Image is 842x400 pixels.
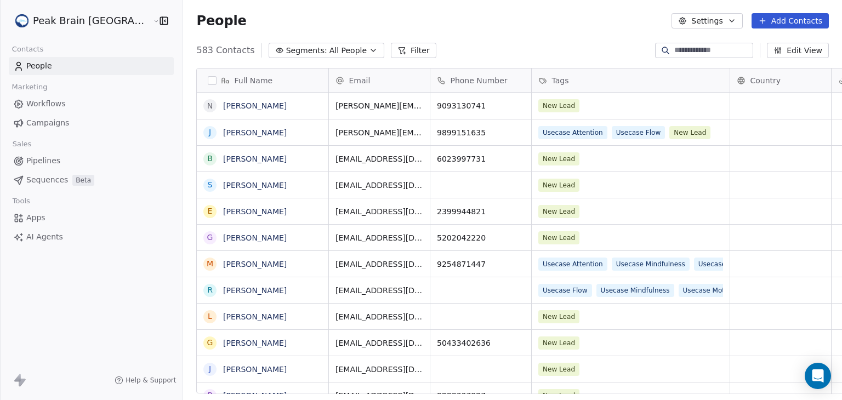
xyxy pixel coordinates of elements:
span: New Lead [538,179,579,192]
div: Email [329,68,430,92]
a: [PERSON_NAME] [223,365,287,374]
div: Open Intercom Messenger [805,363,831,389]
a: People [9,57,174,75]
div: Tags [532,68,730,92]
a: AI Agents [9,228,174,246]
span: [EMAIL_ADDRESS][DOMAIN_NAME] [335,259,423,270]
span: Apps [26,212,45,224]
span: [EMAIL_ADDRESS][DOMAIN_NAME] [335,232,423,243]
a: Help & Support [115,376,176,385]
span: [EMAIL_ADDRESS][DOMAIN_NAME] [335,285,423,296]
span: New Lead [538,99,579,112]
a: [PERSON_NAME] [223,207,287,216]
span: New Lead [538,310,579,323]
span: New Lead [538,336,579,350]
span: Usecase Motivation [679,284,752,297]
span: New Lead [538,363,579,376]
a: Workflows [9,95,174,113]
div: J [209,127,211,138]
span: [PERSON_NAME][EMAIL_ADDRESS][DOMAIN_NAME] [335,100,423,111]
span: All People [329,45,367,56]
span: Sales [8,136,36,152]
span: Help & Support [126,376,176,385]
span: [EMAIL_ADDRESS][DOMAIN_NAME] [335,180,423,191]
a: Apps [9,209,174,227]
span: Phone Number [450,75,507,86]
a: [PERSON_NAME] [223,339,287,347]
span: 6023997731 [437,153,525,164]
span: 9254871447 [437,259,525,270]
div: grid [197,93,329,394]
span: Campaigns [26,117,69,129]
span: [EMAIL_ADDRESS][DOMAIN_NAME] [335,153,423,164]
span: Pipelines [26,155,60,167]
span: People [26,60,52,72]
span: Tags [551,75,568,86]
div: G [207,337,213,348]
span: Usecase Attention [538,258,607,271]
div: E [208,205,213,217]
button: Peak Brain [GEOGRAPHIC_DATA] [13,12,145,30]
span: AI Agents [26,231,63,243]
a: Pipelines [9,152,174,170]
span: New Lead [538,152,579,165]
a: [PERSON_NAME] [223,286,287,295]
a: SequencesBeta [9,171,174,189]
span: Beta [72,175,94,186]
div: R [208,284,213,296]
a: [PERSON_NAME] [223,233,287,242]
span: New Lead [538,205,579,218]
a: Campaigns [9,114,174,132]
span: Email [349,75,370,86]
div: M [207,258,213,270]
div: N [207,100,213,112]
div: G [207,232,213,243]
span: Usecase Flow [538,284,592,297]
span: Usecase Mindfulness [596,284,674,297]
a: [PERSON_NAME] [223,155,287,163]
span: [PERSON_NAME][EMAIL_ADDRESS][PERSON_NAME][DOMAIN_NAME] [335,127,423,138]
span: 50433402636 [437,338,525,348]
span: New Lead [670,126,711,139]
span: Usecase Recovery [694,258,763,271]
span: 2399944821 [437,206,525,217]
span: [EMAIL_ADDRESS][DOMAIN_NAME] [335,364,423,375]
span: 9093130741 [437,100,525,111]
span: Sequences [26,174,68,186]
span: 5202042220 [437,232,525,243]
span: [EMAIL_ADDRESS][DOMAIN_NAME] [335,206,423,217]
div: Full Name [197,68,328,92]
button: Edit View [767,43,829,58]
a: [PERSON_NAME] [223,260,287,268]
span: New Lead [538,231,579,244]
span: 583 Contacts [196,44,254,57]
div: B [208,153,213,164]
span: Usecase Flow [612,126,665,139]
span: Usecase Attention [538,126,607,139]
a: [PERSON_NAME] [223,101,287,110]
button: Settings [672,13,742,28]
span: Marketing [7,79,52,95]
a: [PERSON_NAME] [223,128,287,137]
span: [EMAIL_ADDRESS][DOMAIN_NAME] [335,338,423,348]
div: L [208,311,213,322]
span: Peak Brain [GEOGRAPHIC_DATA] [33,14,150,28]
a: [PERSON_NAME] [223,391,287,400]
a: [PERSON_NAME] [223,312,287,321]
img: Peak%20Brain%20Logo.png [15,14,29,27]
span: [EMAIL_ADDRESS][DOMAIN_NAME] [335,311,423,322]
div: Phone Number [430,68,531,92]
span: Segments: [286,45,327,56]
span: 9899151635 [437,127,525,138]
button: Add Contacts [752,13,829,28]
span: Contacts [7,41,48,58]
span: People [196,13,246,29]
span: Full Name [234,75,272,86]
div: S [208,179,213,191]
span: Workflows [26,98,66,110]
span: Usecase Mindfulness [612,258,690,271]
span: Country [750,75,781,86]
button: Filter [391,43,436,58]
a: [PERSON_NAME] [223,181,287,190]
div: Country [730,68,831,92]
